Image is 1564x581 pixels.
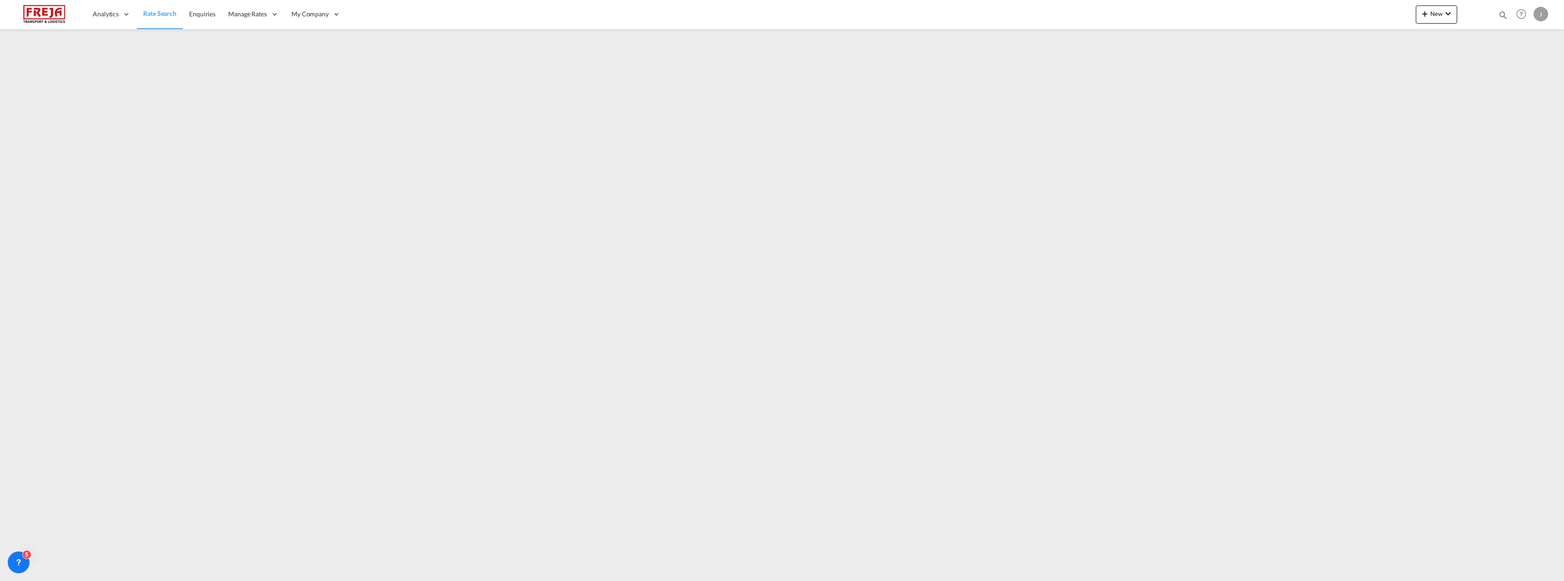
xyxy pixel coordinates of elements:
[1534,7,1548,21] div: J
[1514,6,1529,22] span: Help
[1416,5,1457,24] button: icon-plus 400-fgNewicon-chevron-down
[228,10,267,19] span: Manage Rates
[14,4,75,25] img: 586607c025bf11f083711d99603023e7.png
[1443,8,1454,19] md-icon: icon-chevron-down
[291,10,329,19] span: My Company
[1419,10,1454,17] span: New
[1498,10,1508,24] div: icon-magnify
[93,10,119,19] span: Analytics
[1514,6,1534,23] div: Help
[143,10,176,17] span: Rate Search
[1498,10,1508,20] md-icon: icon-magnify
[1419,8,1430,19] md-icon: icon-plus 400-fg
[189,10,216,18] span: Enquiries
